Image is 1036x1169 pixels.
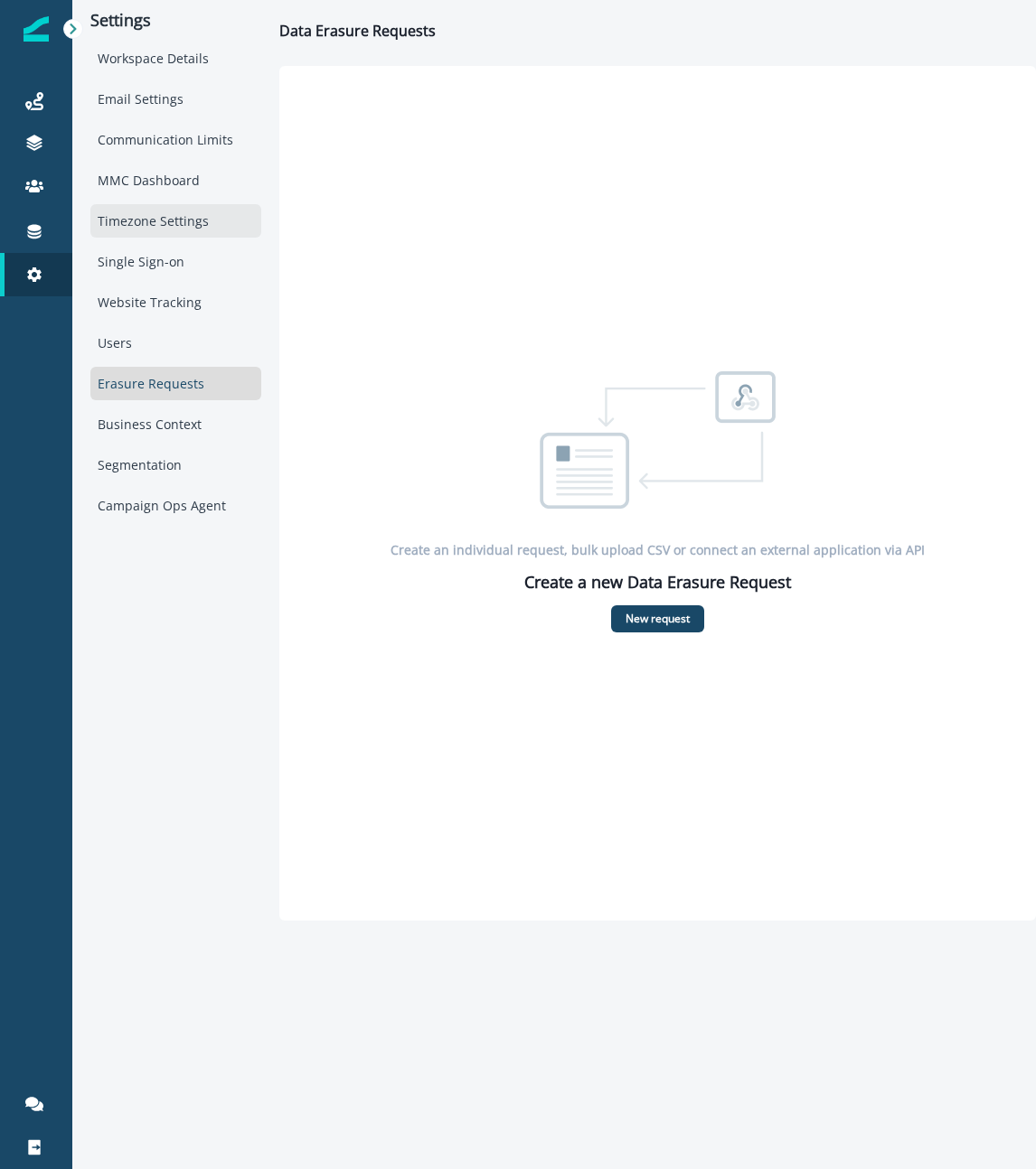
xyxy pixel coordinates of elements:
p: New request [626,613,690,625]
div: Business Context [90,407,261,441]
p: Create an individual request, bulk upload CSV or connect an external application via API [391,540,925,559]
button: New request [611,605,704,632]
div: Users [90,326,261,360]
div: Timezone Settings [90,204,261,238]
div: Erasure Requests [90,367,261,400]
p: Settings [90,11,261,31]
div: MMC Dashboard [90,164,261,197]
h1: Data Erasure Requests [279,23,436,40]
img: Inflection [24,16,49,42]
div: Website Tracking [90,285,261,319]
div: Segmentation [90,448,261,482]
div: Single Sign-on [90,245,261,278]
div: Workspace Details [90,42,261,75]
div: Communication Limits [90,123,261,156]
div: Email Settings [90,82,261,116]
img: erasure request [511,354,805,529]
div: Campaign Ops Agent [90,489,261,522]
p: Create a new Data Erasure Request [524,570,791,594]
